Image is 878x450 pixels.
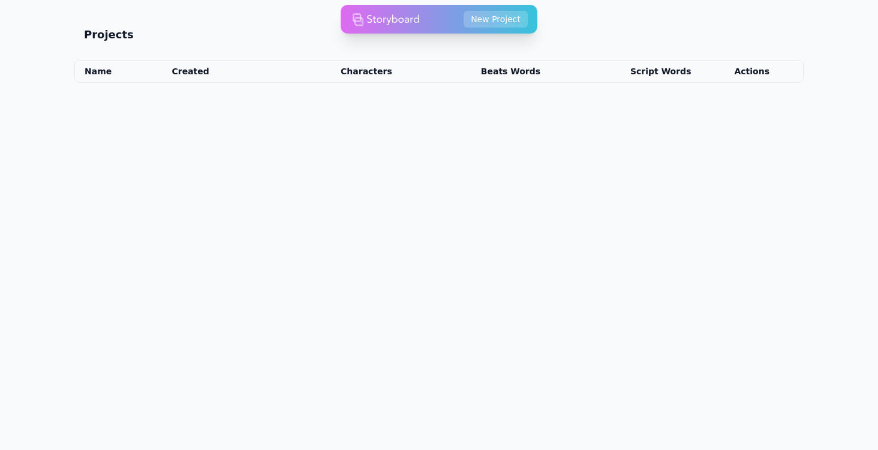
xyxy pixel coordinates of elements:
h2: Projects [84,26,134,43]
button: New Project [464,11,528,28]
th: Characters [269,61,402,82]
th: Created [162,61,269,82]
th: Script Words [550,61,700,82]
th: Beats Words [402,61,550,82]
th: Actions [700,61,803,82]
img: storyboard [353,7,420,31]
th: Name [75,61,162,82]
